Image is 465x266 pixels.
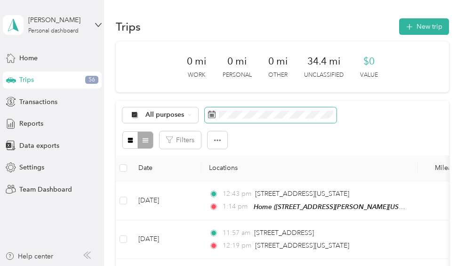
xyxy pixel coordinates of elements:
[116,22,141,32] h1: Trips
[307,55,340,68] span: 34.4 mi
[188,71,205,80] p: Work
[145,112,184,118] span: All purposes
[223,241,251,251] span: 12:19 pm
[201,155,418,181] th: Locations
[268,55,288,68] span: 0 mi
[255,242,349,250] span: [STREET_ADDRESS][US_STATE]
[19,141,59,151] span: Data exports
[255,190,349,198] span: [STREET_ADDRESS][US_STATE]
[131,181,201,220] td: [DATE]
[19,97,57,107] span: Transactions
[363,55,375,68] span: $0
[254,203,456,211] span: Home ([STREET_ADDRESS][PERSON_NAME][US_STATE][US_STATE])
[19,53,38,63] span: Home
[254,229,314,237] span: [STREET_ADDRESS]
[28,28,79,34] div: Personal dashboard
[19,162,44,172] span: Settings
[223,189,251,199] span: 12:43 pm
[5,251,53,261] button: Help center
[223,71,252,80] p: Personal
[223,202,249,212] span: 1:14 pm
[227,55,247,68] span: 0 mi
[131,220,201,259] td: [DATE]
[28,15,87,25] div: [PERSON_NAME]
[187,55,206,68] span: 0 mi
[223,228,250,238] span: 11:57 am
[19,119,43,129] span: Reports
[131,155,201,181] th: Date
[412,213,465,266] iframe: Everlance-gr Chat Button Frame
[268,71,288,80] p: Other
[360,71,378,80] p: Value
[160,131,201,149] button: Filters
[19,75,34,85] span: Trips
[304,71,344,80] p: Unclassified
[85,76,98,84] span: 56
[399,18,449,35] button: New trip
[19,185,72,194] span: Team Dashboard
